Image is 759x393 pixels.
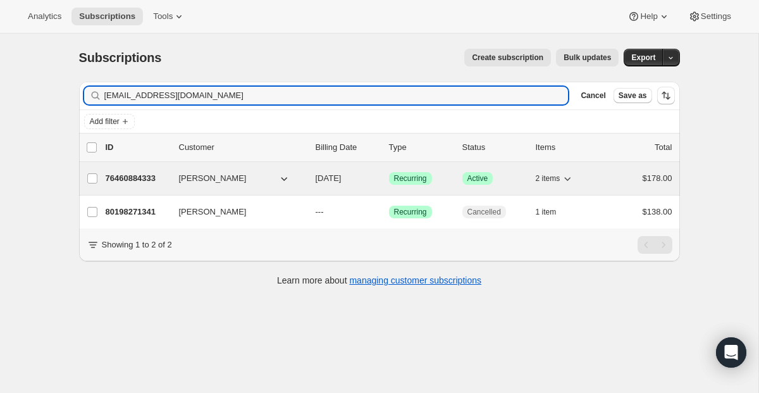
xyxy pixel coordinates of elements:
[467,173,488,184] span: Active
[467,207,501,217] span: Cancelled
[79,11,135,22] span: Subscriptions
[71,8,143,25] button: Subscriptions
[316,173,342,183] span: [DATE]
[624,49,663,66] button: Export
[153,11,173,22] span: Tools
[655,141,672,154] p: Total
[701,11,731,22] span: Settings
[106,206,169,218] p: 80198271341
[316,207,324,216] span: ---
[394,173,427,184] span: Recurring
[614,88,652,103] button: Save as
[316,141,379,154] p: Billing Date
[462,141,526,154] p: Status
[536,203,571,221] button: 1 item
[106,172,169,185] p: 76460884333
[536,173,560,184] span: 2 items
[640,11,657,22] span: Help
[20,8,69,25] button: Analytics
[581,90,605,101] span: Cancel
[106,141,169,154] p: ID
[536,207,557,217] span: 1 item
[536,170,574,187] button: 2 items
[104,87,569,104] input: Filter subscribers
[619,90,647,101] span: Save as
[681,8,739,25] button: Settings
[556,49,619,66] button: Bulk updates
[179,141,305,154] p: Customer
[643,207,672,216] span: $138.00
[638,236,672,254] nav: Pagination
[106,141,672,154] div: IDCustomerBilling DateTypeStatusItemsTotal
[179,206,247,218] span: [PERSON_NAME]
[631,53,655,63] span: Export
[145,8,193,25] button: Tools
[28,11,61,22] span: Analytics
[472,53,543,63] span: Create subscription
[79,51,162,65] span: Subscriptions
[106,203,672,221] div: 80198271341[PERSON_NAME]---SuccessRecurringCancelled1 item$138.00
[277,274,481,287] p: Learn more about
[564,53,611,63] span: Bulk updates
[716,337,746,368] div: Open Intercom Messenger
[171,202,298,222] button: [PERSON_NAME]
[84,114,135,129] button: Add filter
[657,87,675,104] button: Sort the results
[102,239,172,251] p: Showing 1 to 2 of 2
[179,172,247,185] span: [PERSON_NAME]
[349,275,481,285] a: managing customer subscriptions
[171,168,298,189] button: [PERSON_NAME]
[90,116,120,127] span: Add filter
[576,88,610,103] button: Cancel
[536,141,599,154] div: Items
[464,49,551,66] button: Create subscription
[389,141,452,154] div: Type
[106,170,672,187] div: 76460884333[PERSON_NAME][DATE]SuccessRecurringSuccessActive2 items$178.00
[643,173,672,183] span: $178.00
[394,207,427,217] span: Recurring
[620,8,677,25] button: Help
